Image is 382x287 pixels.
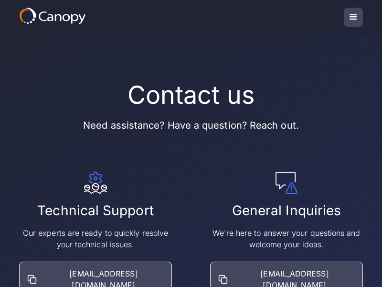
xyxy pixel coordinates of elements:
p: We're here to answer your questions and welcome your ideas. [210,227,363,250]
h2: Technical Support [37,202,153,219]
h2: General Inquiries [232,202,341,219]
p: Need assistance? Have a question? Reach out. [83,118,299,133]
h1: Contact us [127,80,255,110]
div: menu [344,8,363,27]
p: Our experts are ready to quickly resolve your technical issues. [19,227,172,250]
